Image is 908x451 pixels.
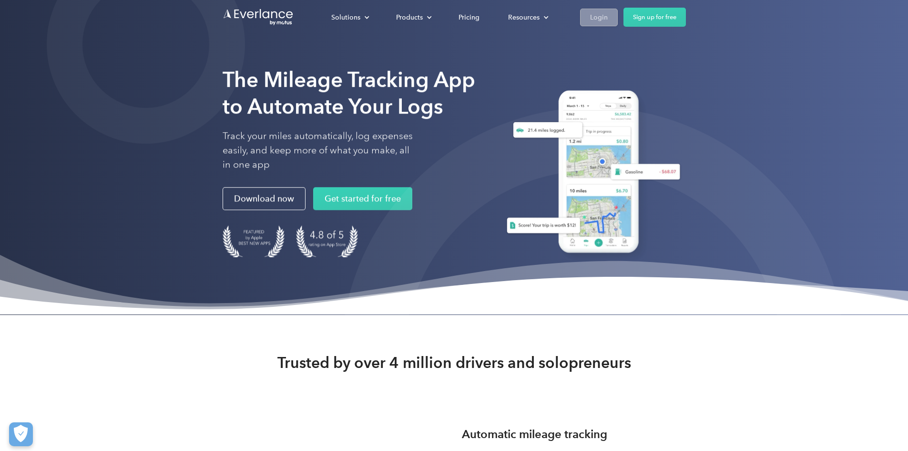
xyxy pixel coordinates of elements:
div: Products [396,11,423,23]
a: Go to homepage [223,8,294,26]
div: Solutions [331,11,360,23]
img: 4.9 out of 5 stars on the app store [296,225,358,257]
div: Solutions [322,9,377,26]
a: Pricing [449,9,489,26]
button: Cookies Settings [9,422,33,446]
p: Track your miles automatically, log expenses easily, and keep more of what you make, all in one app [223,129,413,172]
div: Pricing [459,11,480,23]
div: Products [387,9,439,26]
div: Resources [499,9,556,26]
a: Sign up for free [623,8,686,27]
a: Login [580,9,618,26]
div: Login [590,11,608,23]
div: Resources [508,11,540,23]
h3: Automatic mileage tracking [462,426,607,443]
img: Badge for Featured by Apple Best New Apps [223,225,285,257]
a: Download now [223,187,306,210]
strong: The Mileage Tracking App to Automate Your Logs [223,67,475,119]
a: Get started for free [313,187,412,210]
img: Everlance, mileage tracker app, expense tracking app [495,83,686,264]
strong: Trusted by over 4 million drivers and solopreneurs [277,353,631,372]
